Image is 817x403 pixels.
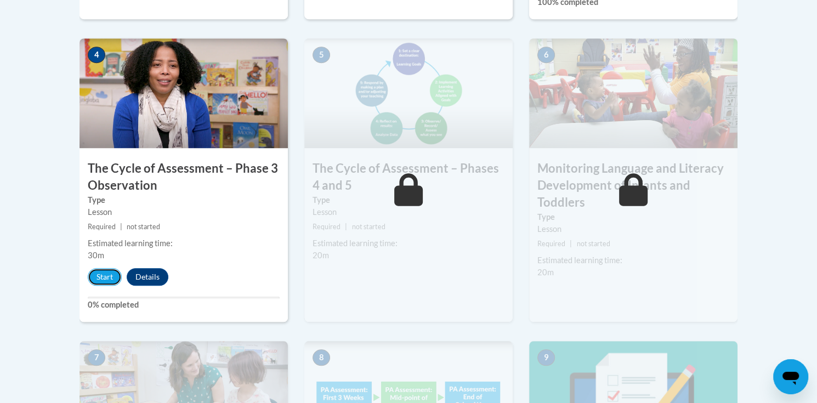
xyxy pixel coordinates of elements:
[80,160,288,194] h3: The Cycle of Assessment – Phase 3 Observation
[529,38,737,148] img: Course Image
[127,223,160,231] span: not started
[537,349,555,366] span: 9
[537,268,554,277] span: 20m
[773,359,808,394] iframe: Button to launch messaging window
[537,223,729,235] div: Lesson
[351,223,385,231] span: not started
[529,160,737,211] h3: Monitoring Language and Literacy Development of Infants and Toddlers
[88,223,116,231] span: Required
[537,47,555,63] span: 6
[88,349,105,366] span: 7
[313,194,504,206] label: Type
[576,240,610,248] span: not started
[313,251,329,260] span: 20m
[313,47,330,63] span: 5
[127,268,168,286] button: Details
[304,38,513,148] img: Course Image
[80,38,288,148] img: Course Image
[537,240,565,248] span: Required
[88,47,105,63] span: 4
[537,211,729,223] label: Type
[313,349,330,366] span: 8
[88,237,280,249] div: Estimated learning time:
[570,240,572,248] span: |
[88,268,122,286] button: Start
[120,223,122,231] span: |
[88,251,104,260] span: 30m
[345,223,347,231] span: |
[304,160,513,194] h3: The Cycle of Assessment – Phases 4 and 5
[537,254,729,266] div: Estimated learning time:
[88,206,280,218] div: Lesson
[313,237,504,249] div: Estimated learning time:
[313,206,504,218] div: Lesson
[88,299,280,311] label: 0% completed
[313,223,341,231] span: Required
[88,194,280,206] label: Type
